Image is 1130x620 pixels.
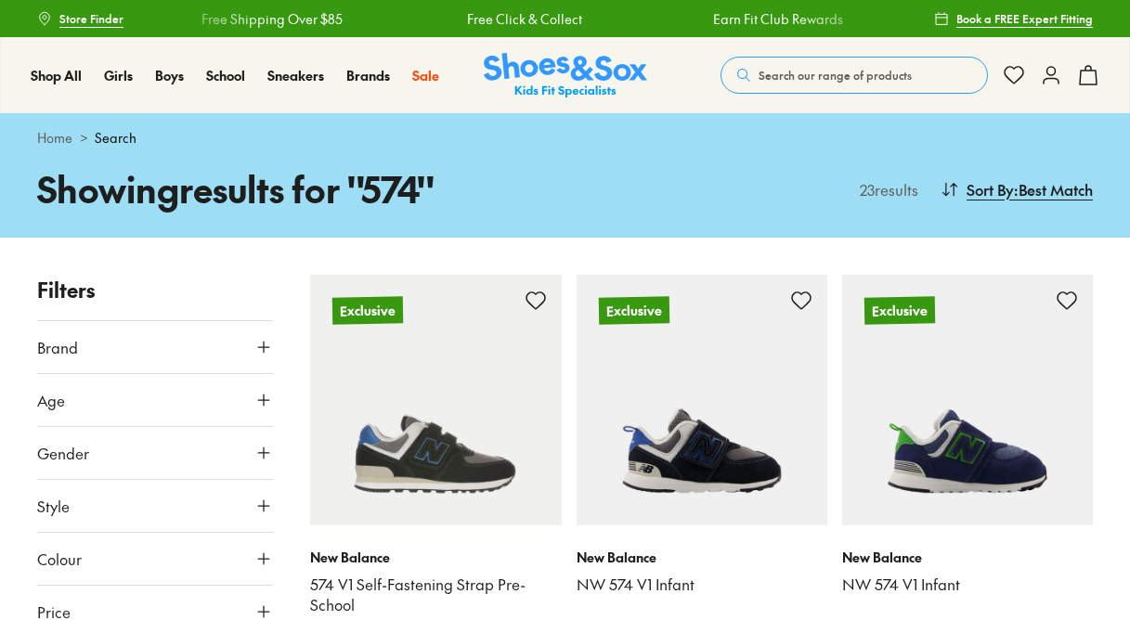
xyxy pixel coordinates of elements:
[577,548,827,567] p: New Balance
[400,9,515,29] a: Free Click & Collect
[31,66,82,84] span: Shop All
[37,128,72,148] a: Home
[1014,178,1093,200] span: : Best Match
[37,495,70,517] span: Style
[310,575,561,615] a: 574 V1 Self-Fastening Strap Pre-School
[864,296,935,324] p: Exclusive
[267,66,324,84] span: Sneakers
[412,66,439,85] a: Sale
[577,575,827,595] a: NW 574 V1 Infant
[267,66,324,85] a: Sneakers
[310,548,561,567] p: New Balance
[37,321,273,373] button: Brand
[412,66,439,84] span: Sale
[484,53,647,98] img: SNS_Logo_Responsive.svg
[721,57,988,94] button: Search our range of products
[95,128,136,148] span: Search
[346,66,390,85] a: Brands
[332,296,403,324] p: Exclusive
[155,66,184,84] span: Boys
[967,178,1014,200] span: Sort By
[135,9,276,29] a: Free Shipping Over $85
[104,66,133,85] a: Girls
[941,169,1093,210] button: Sort By:Best Match
[893,9,1034,29] a: Free Shipping Over $85
[37,480,273,532] button: Style
[155,66,184,85] a: Boys
[852,178,918,200] p: 23 results
[646,9,776,29] a: Earn Fit Club Rewards
[310,275,561,525] a: Exclusive
[934,2,1093,35] a: Book a FREE Expert Fitting
[37,336,78,358] span: Brand
[484,53,647,98] a: Shoes & Sox
[842,575,1093,595] a: NW 574 V1 Infant
[37,389,65,411] span: Age
[37,275,273,305] p: Filters
[37,533,273,585] button: Colour
[759,67,912,84] span: Search our range of products
[104,66,133,84] span: Girls
[37,2,123,35] a: Store Finder
[577,275,827,525] a: Exclusive
[206,66,245,85] a: School
[206,66,245,84] span: School
[842,548,1093,567] p: New Balance
[598,296,669,324] p: Exclusive
[37,162,565,215] h1: Showing results for " 574 "
[37,128,1093,148] div: >
[59,10,123,27] span: Store Finder
[956,10,1093,27] span: Book a FREE Expert Fitting
[346,66,390,84] span: Brands
[37,442,89,464] span: Gender
[37,374,273,426] button: Age
[37,548,82,570] span: Colour
[31,66,82,85] a: Shop All
[842,275,1093,525] a: Exclusive
[37,427,273,479] button: Gender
